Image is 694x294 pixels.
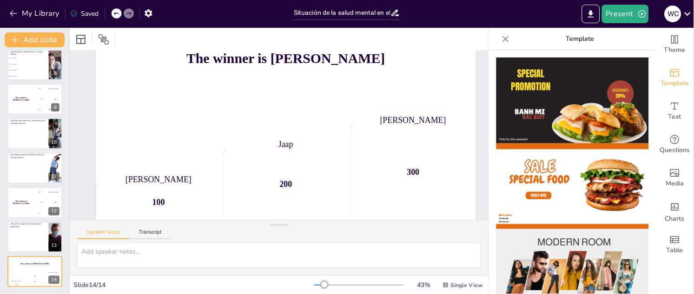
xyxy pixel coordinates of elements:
[26,275,44,277] div: Jaap
[104,32,484,87] h4: The winner is [PERSON_NAME]
[48,138,59,147] div: 10
[51,103,59,112] div: 9
[9,58,48,58] span: Apoyo emocional
[35,94,62,104] div: 200
[215,143,347,227] div: 200
[10,154,46,159] p: ¿Qué impacto tiene el [MEDICAL_DATA] en la salud mental?
[222,134,348,157] div: Jaap
[73,32,88,47] div: Layout
[351,123,477,146] div: [PERSON_NAME]
[7,187,62,218] div: 12
[665,214,685,224] span: Charts
[48,173,59,181] div: 11
[48,242,59,250] div: 13
[54,202,56,204] div: Jaap
[513,28,647,50] p: Template
[44,272,62,274] div: [PERSON_NAME]
[660,145,690,155] span: Questions
[10,51,46,56] p: ¿Qué rol tiene la enfermería en la salud mental?
[7,263,62,265] h4: The winner is [PERSON_NAME]
[496,143,649,229] img: thumb-2.png
[451,281,483,289] span: Single View
[656,95,694,128] div: Add text boxes
[664,45,686,55] span: Theme
[26,277,44,287] div: 200
[73,281,314,289] div: Slide 14 / 14
[7,118,62,149] div: 10
[130,229,171,239] button: Transcript
[5,32,65,47] button: Add slide
[7,6,63,21] button: My Library
[10,223,46,228] p: ¿Por qué es importante el tratamiento profesional?
[7,97,35,102] h4: The winner is [PERSON_NAME]
[54,99,56,100] div: Jaap
[668,112,681,122] span: Text
[98,34,109,45] span: Position
[656,228,694,262] div: Add a table
[582,5,600,23] button: Export to PowerPoint
[7,84,62,115] div: 9
[341,133,476,240] div: 300
[665,5,681,23] button: W C
[77,229,130,239] button: Speaker Notes
[661,78,689,89] span: Template
[294,6,390,19] input: Insert title
[656,28,694,61] div: Change the overall theme
[92,156,217,179] div: [PERSON_NAME]
[9,70,48,70] span: Detección temprana
[656,128,694,161] div: Get real-time input from your audience
[666,179,684,189] span: Media
[7,256,62,287] div: 14
[9,76,48,77] span: Todas las anteriores
[35,187,62,198] div: 100
[35,208,62,218] div: 300
[48,207,59,216] div: 12
[7,50,62,80] div: 8
[656,195,694,228] div: Add charts and graphs
[7,222,62,253] div: 13
[48,276,59,284] div: 14
[7,200,35,205] h4: The winner is [PERSON_NAME]
[10,119,46,124] p: ¿Qué tipo de trastorno se caracteriza por la ansiedad excesiva?
[44,274,62,287] div: 300
[7,281,26,282] div: [PERSON_NAME]
[496,58,649,143] img: thumb-1.png
[656,161,694,195] div: Add images, graphics, shapes or video
[667,245,683,256] span: Table
[413,281,435,289] div: 43 %
[51,69,59,77] div: 8
[35,105,62,115] div: 300
[9,64,48,64] span: Vínculo terapéutico
[656,61,694,95] div: Add ready made slides
[35,84,62,94] div: 100
[602,5,648,23] button: Present
[48,109,58,110] div: [PERSON_NAME]
[7,282,26,287] div: 100
[7,153,62,184] div: 11
[88,165,216,213] div: 100
[665,6,681,22] div: W C
[70,9,99,18] div: Saved
[35,198,62,208] div: 200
